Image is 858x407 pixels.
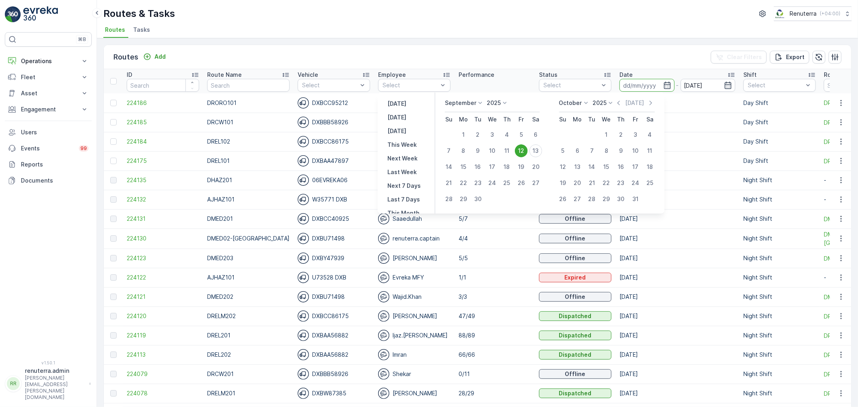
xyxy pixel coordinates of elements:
[140,52,169,62] button: Add
[559,312,592,320] p: Dispatched
[471,193,484,206] div: 30
[748,81,803,89] p: Select
[515,177,528,189] div: 26
[600,177,613,189] div: 22
[615,113,739,132] td: [DATE]
[559,331,592,339] p: Dispatched
[457,193,470,206] div: 29
[384,126,409,136] button: Tomorrow
[743,215,816,223] p: Night Shift
[378,253,389,264] img: svg%3e
[80,145,87,152] p: 99
[127,293,199,301] span: 224121
[298,233,309,244] img: svg%3e
[459,215,531,223] p: 5/7
[383,81,438,89] p: Select
[565,215,586,223] p: Offline
[571,160,584,173] div: 13
[529,128,542,141] div: 6
[127,254,199,262] a: 224123
[615,345,739,364] td: [DATE]
[127,215,199,223] span: 224131
[442,177,455,189] div: 21
[207,79,290,92] input: Search
[615,209,739,228] td: [DATE]
[78,36,86,43] p: ⌘B
[743,157,816,165] p: Day Shift
[127,138,199,146] a: 224184
[110,119,117,125] div: Toggle Row Selected
[21,144,74,152] p: Events
[298,330,309,341] img: svg%3e
[21,105,76,113] p: Engagement
[298,71,318,79] p: Vehicle
[529,144,542,157] div: 13
[127,71,132,79] p: ID
[384,154,421,163] button: Next Week
[5,69,92,85] button: Fleet
[110,255,117,261] div: Toggle Row Selected
[127,195,199,203] span: 224132
[127,273,199,282] a: 224122
[378,233,451,244] div: renuterra.captain
[487,99,501,107] p: 2025
[127,176,199,184] a: 224135
[207,138,290,146] p: DREL102
[378,213,451,224] div: Saaedullah
[593,99,607,107] p: 2025
[586,193,599,206] div: 28
[615,128,628,141] div: 2
[485,112,500,127] th: Wednesday
[133,26,150,34] span: Tasks
[25,367,85,375] p: renuterra.admin
[628,112,643,127] th: Friday
[105,26,125,34] span: Routes
[207,195,290,203] p: AJHAZ101
[743,234,816,243] p: Night Shift
[5,6,21,23] img: logo
[298,155,309,166] img: svg%3e
[21,57,76,65] p: Operations
[644,160,656,173] div: 18
[298,291,370,302] div: DXBU71498
[615,93,739,113] td: [DATE]
[600,128,613,141] div: 1
[207,215,290,223] p: DMED201
[539,214,611,224] button: Offline
[559,389,592,397] p: Dispatched
[456,112,471,127] th: Monday
[615,193,628,206] div: 30
[743,273,816,282] p: Night Shift
[298,388,309,399] img: svg%3e
[557,144,570,157] div: 5
[442,144,455,157] div: 7
[457,160,470,173] div: 15
[5,85,92,101] button: Asset
[110,138,117,145] div: Toggle Row Selected
[615,249,739,268] td: [DATE]
[127,234,199,243] a: 224130
[207,273,290,282] p: AJHAZ101
[298,253,309,264] img: svg%3e
[774,9,786,18] img: Screenshot_2024-07-26_at_13.33.01.png
[471,177,484,189] div: 23
[127,79,199,92] input: Search
[298,136,309,147] img: svg%3e
[774,6,852,21] button: Renuterra(+04:00)
[586,144,599,157] div: 7
[21,128,88,136] p: Users
[387,168,417,176] p: Last Week
[615,190,739,209] td: [DATE]
[378,330,389,341] img: svg%3e
[515,128,528,141] div: 5
[743,138,816,146] p: Day Shift
[127,370,199,378] span: 224079
[500,128,513,141] div: 4
[378,233,389,244] img: svg%3e
[615,384,739,403] td: [DATE]
[586,177,599,189] div: 21
[471,112,485,127] th: Tuesday
[5,140,92,156] a: Events99
[727,53,762,61] p: Clear Filters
